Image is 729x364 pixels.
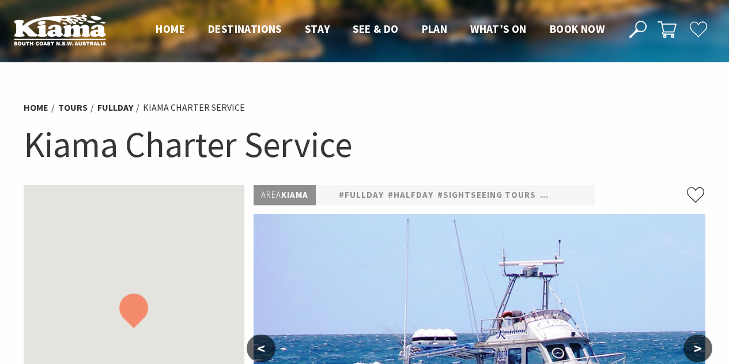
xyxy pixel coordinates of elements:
a: Home [24,102,48,114]
span: Book now [550,22,605,36]
p: Kiama [254,185,316,205]
a: fullday [97,102,133,114]
span: What’s On [470,22,527,36]
a: #halfday [388,188,433,202]
a: #Sightseeing Tours [437,188,536,202]
button: < [247,335,275,362]
nav: Main Menu [144,20,616,39]
span: Stay [305,22,330,36]
a: Tours [58,102,88,114]
a: #fullday [339,188,384,202]
button: > [683,335,712,362]
span: Home [156,22,185,36]
span: Destinations [208,22,282,36]
h1: Kiama Charter Service [24,121,706,168]
span: See & Do [353,22,398,36]
a: #Water Tours [540,188,609,202]
span: Area [261,189,281,200]
li: Kiama Charter Service [143,100,245,115]
img: Kiama Logo [14,14,106,46]
span: Plan [422,22,448,36]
